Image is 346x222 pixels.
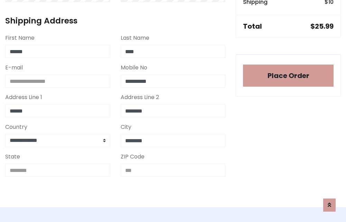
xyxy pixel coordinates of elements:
[315,21,334,31] span: 25.99
[121,34,149,42] label: Last Name
[243,65,334,87] button: Place Order
[5,16,225,26] h4: Shipping Address
[121,93,159,102] label: Address Line 2
[121,123,131,131] label: City
[5,93,42,102] label: Address Line 1
[5,34,35,42] label: First Name
[243,22,262,30] h5: Total
[121,64,147,72] label: Mobile No
[310,22,334,30] h5: $
[5,123,27,131] label: Country
[5,153,20,161] label: State
[5,64,23,72] label: E-mail
[121,153,144,161] label: ZIP Code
